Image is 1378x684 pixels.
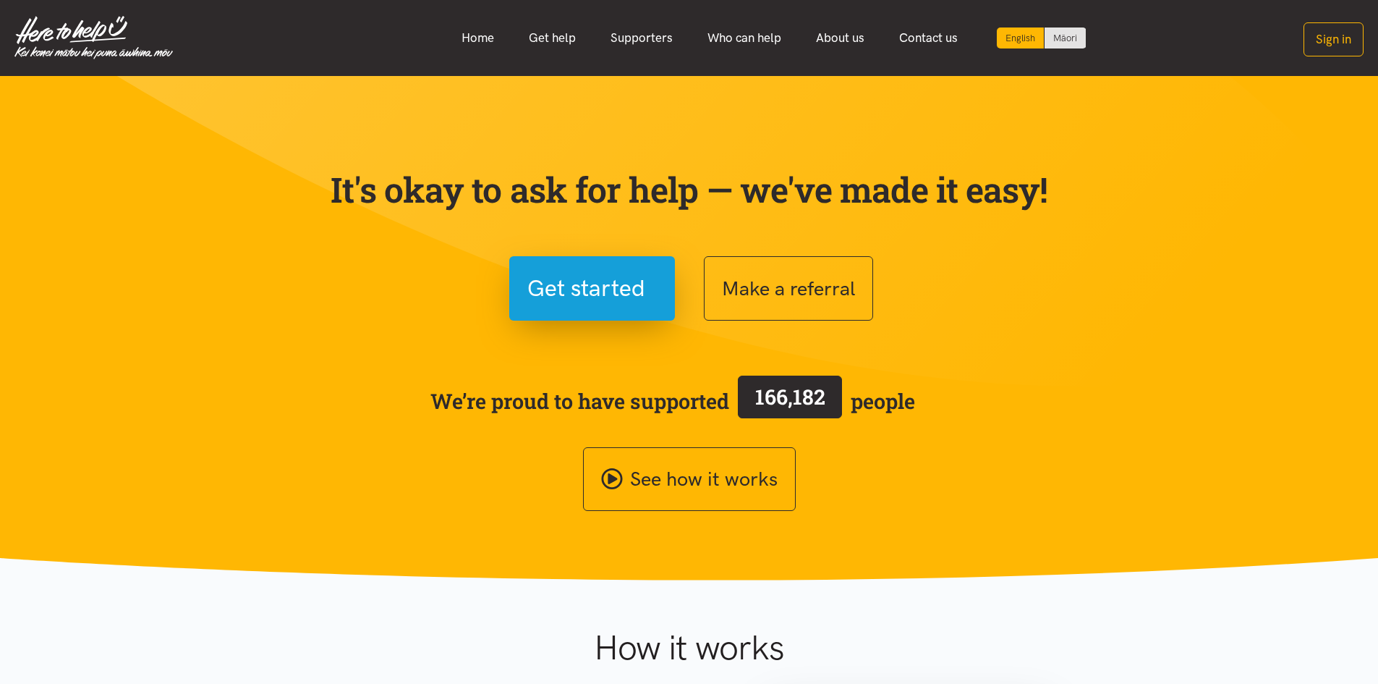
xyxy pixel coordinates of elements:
button: Sign in [1303,22,1364,56]
a: Supporters [593,22,690,54]
a: Home [444,22,511,54]
a: Get help [511,22,593,54]
a: About us [799,22,882,54]
button: Make a referral [704,256,873,321]
span: Get started [527,270,645,307]
img: Home [14,16,173,59]
div: Language toggle [997,28,1086,48]
a: See how it works [583,447,796,512]
h1: How it works [453,627,925,669]
a: Who can help [690,22,799,54]
a: Contact us [882,22,975,54]
p: It's okay to ask for help — we've made it easy! [328,169,1051,211]
a: Switch to Te Reo Māori [1045,28,1086,48]
button: Get started [509,256,675,321]
div: Current language [997,28,1045,48]
a: 166,182 [729,373,851,429]
span: We’re proud to have supported people [430,373,915,429]
span: 166,182 [755,383,825,410]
